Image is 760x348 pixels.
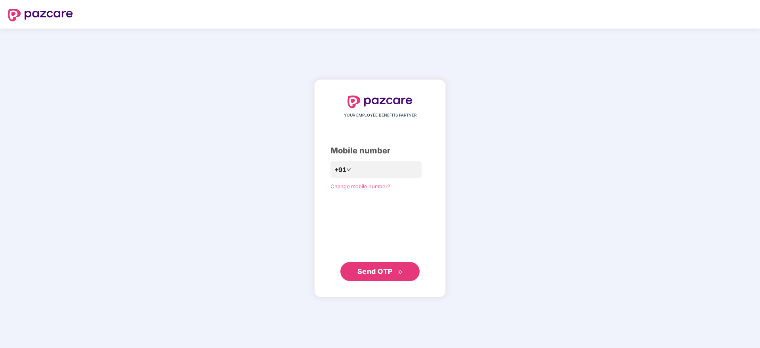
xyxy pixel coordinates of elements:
[357,267,393,275] span: Send OTP
[330,145,430,157] div: Mobile number
[398,270,403,275] span: double-right
[340,262,420,281] button: Send OTPdouble-right
[8,9,73,21] img: logo
[346,167,351,172] span: down
[348,96,412,108] img: logo
[334,165,346,175] span: +91
[330,183,390,189] a: Change mobile number?
[344,112,416,119] span: YOUR EMPLOYEE BENEFITS PARTNER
